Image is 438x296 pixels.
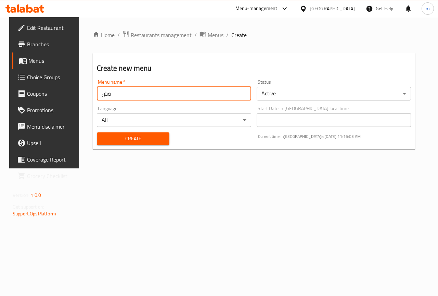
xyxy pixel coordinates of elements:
[12,151,82,168] a: Coverage Report
[426,5,430,12] span: m
[199,31,223,39] a: Menus
[28,57,77,65] span: Menus
[194,31,197,39] li: /
[27,122,77,131] span: Menu disclaimer
[13,191,29,200] span: Version:
[13,202,44,211] span: Get support on:
[226,31,229,39] li: /
[258,133,411,140] p: Current time in [GEOGRAPHIC_DATA] is [DATE] 11:16:03 AM
[13,209,56,218] a: Support.OpsPlatform
[12,69,82,85] a: Choice Groups
[27,106,77,114] span: Promotions
[102,134,164,143] span: Create
[131,31,192,39] span: Restaurants management
[12,168,82,184] a: Grocery Checklist
[12,135,82,151] a: Upsell
[123,31,192,39] a: Restaurants management
[97,63,411,73] h2: Create new menu
[27,73,77,81] span: Choice Groups
[27,40,77,48] span: Branches
[117,31,120,39] li: /
[12,36,82,52] a: Branches
[235,4,278,13] div: Menu-management
[93,31,115,39] a: Home
[12,52,82,69] a: Menus
[12,102,82,118] a: Promotions
[12,118,82,135] a: Menu disclaimer
[27,172,77,180] span: Grocery Checklist
[208,31,223,39] span: Menus
[257,87,411,100] div: Active
[97,132,169,145] button: Create
[27,155,77,164] span: Coverage Report
[310,5,355,12] div: [GEOGRAPHIC_DATA]
[12,85,82,102] a: Coupons
[27,24,77,32] span: Edit Restaurant
[97,113,251,127] div: All
[30,191,41,200] span: 1.0.0
[97,87,251,100] input: Please enter Menu name
[27,139,77,147] span: Upsell
[231,31,247,39] span: Create
[27,90,77,98] span: Coupons
[12,20,82,36] a: Edit Restaurant
[93,31,415,39] nav: breadcrumb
